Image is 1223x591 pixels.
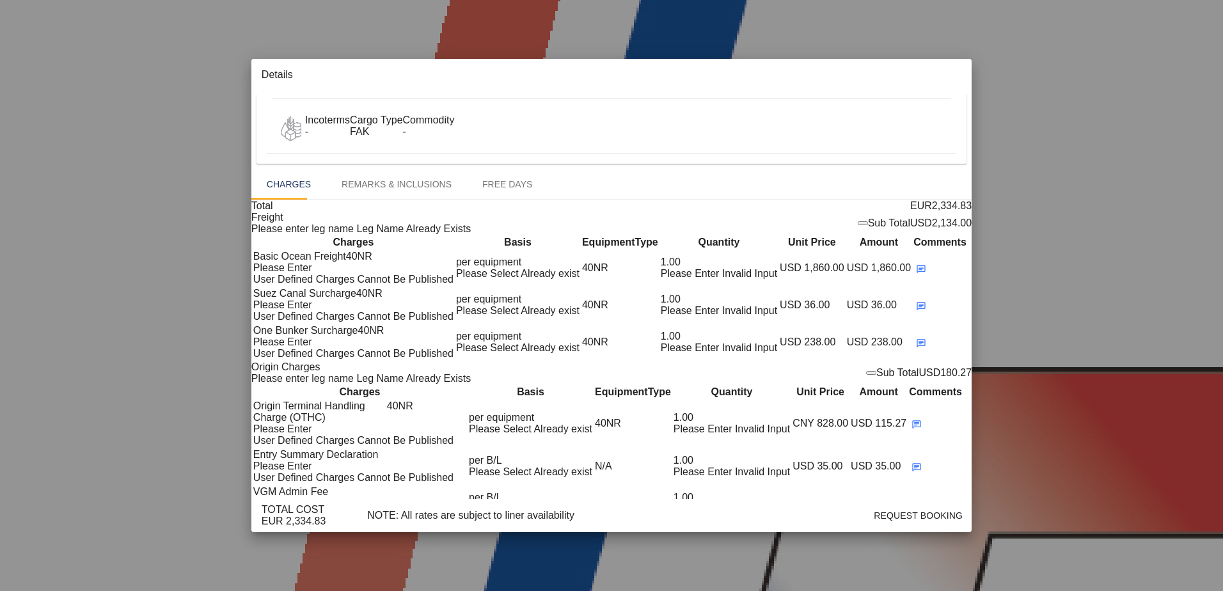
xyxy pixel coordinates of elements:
span: Invalid Input [722,268,777,279]
div: No Comments Available [913,260,967,276]
span: 238.00 [804,336,835,347]
span: USD [780,299,801,310]
span: Already exist [533,466,592,477]
span: 238.00 [871,336,903,347]
div: Equipment Type [595,386,671,398]
span: Invalid Input [735,423,790,434]
span: USD [847,299,869,310]
span: Leg Name Already Exists [356,373,471,384]
div: per B/L [469,455,592,466]
span: Please enter leg name [251,223,354,234]
div: Quantity [674,386,790,398]
span: Leg Name Already Exists [356,223,471,234]
div: Charges [253,237,454,248]
div: per equipment [469,412,592,423]
div: Cargo Type [350,114,402,126]
div: No Comments Available [909,496,962,511]
div: Total [251,200,273,212]
div: Quantity [661,237,777,248]
span: 1,860.00 [804,262,844,273]
div: per equipment [456,294,580,305]
img: cargo.png [277,114,305,143]
span: Please Enter [661,305,720,316]
span: 40NR [356,288,383,299]
div: Basic Ocean Freight [253,251,404,262]
div: Sub Total [876,367,919,379]
span: 40NR [595,418,621,429]
div: Sub Total [868,217,910,229]
md-tab-item: Remarks & Inclusions [326,169,467,200]
span: Please Enter [661,268,720,279]
span: Please Enter [674,466,732,477]
span: USD [780,262,801,273]
div: Suez Canal Surcharge [253,288,404,299]
span: 36.00 [871,299,897,310]
div: User Defined Charges Cannot Be Published [253,348,454,359]
span: 1.00 [661,331,681,342]
div: per equipment [456,331,580,342]
md-tab-item: Free days [467,169,548,200]
div: EUR [910,200,932,212]
span: CNY [793,418,814,429]
div: per B/L [469,492,592,503]
md-icon: icon-close m-3 fg-AAA8AD cursor [924,69,939,84]
span: 30.00 [875,498,901,508]
span: USD [780,336,801,347]
span: N/A [595,461,612,471]
span: USD [851,498,872,508]
span: 36.00 [804,299,830,310]
md-dialog: Port of Loading ... [251,59,972,532]
div: No Comments Available [913,335,967,350]
div: Origin Terminal Handling Charge (OTHC) [253,400,413,423]
span: 30.00 [817,498,842,508]
span: Origin Terminal Handling Charge (OTHC) [253,400,387,423]
span: Please Enter [661,342,720,353]
div: No Comments Available [909,459,962,474]
div: per equipment [456,256,580,268]
div: One Bunker Surcharge [253,325,404,336]
span: 828.00 [817,418,848,429]
span: 35.00 [817,461,842,471]
span: Please Select [469,466,532,477]
div: 2,334.83 [932,200,972,212]
div: User Defined Charges Cannot Be Published [253,311,454,322]
div: Please Enter [253,423,466,435]
span: Already exist [521,342,580,353]
div: FAK [350,126,402,138]
th: Comments [908,386,963,398]
div: User Defined Charges Cannot Be Published [253,435,466,446]
span: USD [847,262,869,273]
span: N/A [595,498,612,508]
span: USD [793,461,814,471]
span: Please Enter [674,423,732,434]
span: 1.00 [674,492,693,503]
div: Unit Price [793,386,848,398]
span: USD [851,418,872,429]
span: 1,860.00 [871,262,911,273]
div: Freight [251,212,471,223]
span: One Bunker Surcharge [253,325,358,336]
div: NOTE: All rates are subject to liner availability [367,510,574,521]
span: Please enter leg name [251,373,354,384]
div: 180.27 [940,367,972,379]
span: Already exist [533,423,592,434]
span: - [403,126,406,137]
span: Suez Canal Surcharge [253,288,356,299]
span: Entry Summary Declaration [253,449,379,461]
span: 40NR [582,262,608,273]
span: 1.00 [674,412,693,423]
div: USD [910,217,932,229]
div: Charges [253,386,466,398]
div: Basis [469,386,592,398]
div: Please Enter [253,461,466,472]
span: 1.00 [661,256,681,267]
div: Please Enter [253,498,466,509]
div: Amount [851,386,906,398]
div: Equipment Type [582,237,658,248]
span: Please Select [456,268,519,279]
md-pagination-wrapper: Use the left and right arrow keys to navigate between tabs [251,169,548,200]
span: USD [851,461,872,471]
